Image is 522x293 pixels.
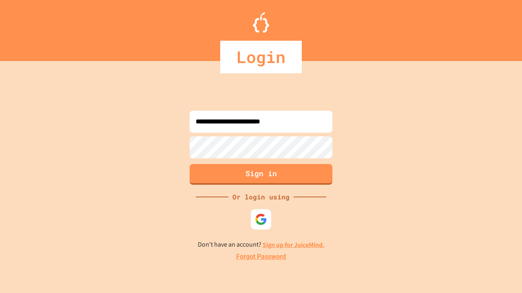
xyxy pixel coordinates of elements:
iframe: chat widget [454,225,514,260]
img: google-icon.svg [255,213,267,225]
p: Don't have an account? [198,240,325,250]
div: Or login using [228,192,294,202]
a: Forgot Password [236,252,286,262]
div: Login [220,41,302,73]
a: Sign up for JuiceMind. [263,241,325,249]
iframe: chat widget [488,260,514,285]
img: Logo.svg [253,12,269,33]
button: Sign in [190,164,332,185]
